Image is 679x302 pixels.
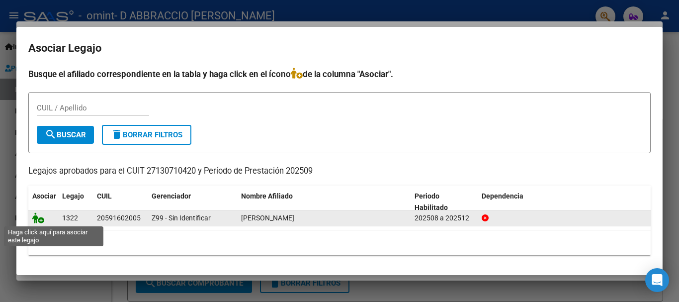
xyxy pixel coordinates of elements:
[237,186,411,218] datatable-header-cell: Nombre Afiliado
[45,128,57,140] mat-icon: search
[62,192,84,200] span: Legajo
[45,130,86,139] span: Buscar
[58,186,93,218] datatable-header-cell: Legajo
[97,192,112,200] span: CUIL
[28,68,651,81] h4: Busque el afiliado correspondiente en la tabla y haga click en el ícono de la columna "Asociar".
[93,186,148,218] datatable-header-cell: CUIL
[28,230,651,255] div: 1 registros
[411,186,478,218] datatable-header-cell: Periodo Habilitado
[97,212,141,224] div: 20591602005
[62,214,78,222] span: 1322
[645,268,669,292] div: Open Intercom Messenger
[415,212,474,224] div: 202508 a 202512
[241,192,293,200] span: Nombre Afiliado
[478,186,651,218] datatable-header-cell: Dependencia
[111,128,123,140] mat-icon: delete
[148,186,237,218] datatable-header-cell: Gerenciador
[482,192,523,200] span: Dependencia
[415,192,448,211] span: Periodo Habilitado
[28,39,651,58] h2: Asociar Legajo
[37,126,94,144] button: Buscar
[28,186,58,218] datatable-header-cell: Asociar
[32,192,56,200] span: Asociar
[111,130,182,139] span: Borrar Filtros
[102,125,191,145] button: Borrar Filtros
[152,192,191,200] span: Gerenciador
[241,214,294,222] span: FARIAS TOWPYHA BRUNO
[152,214,211,222] span: Z99 - Sin Identificar
[28,165,651,178] p: Legajos aprobados para el CUIT 27130710420 y Período de Prestación 202509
